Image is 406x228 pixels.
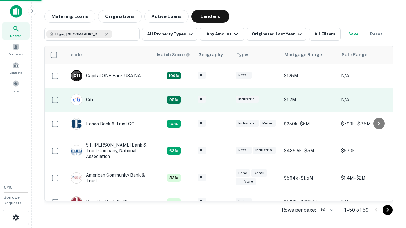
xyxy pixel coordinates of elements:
[10,70,22,75] span: Contacts
[194,46,232,64] th: Geography
[366,28,386,41] button: Reset
[2,59,30,76] a: Contacts
[281,166,338,190] td: $564k - $1.5M
[236,96,259,103] div: Industrial
[236,72,252,79] div: Retail
[73,73,80,79] p: C O
[71,197,82,207] img: picture
[338,46,395,64] th: Sale Range
[281,88,338,112] td: $1.2M
[281,190,338,214] td: $500k - $880.5k
[198,96,206,103] div: IL
[68,51,83,59] div: Lender
[2,41,30,58] a: Borrowers
[282,206,316,214] p: Rows per page:
[343,28,363,41] button: Save your search to get updates of matches that match your search criteria.
[2,22,30,40] a: Search
[236,51,250,59] div: Types
[167,96,181,104] div: Capitalize uses an advanced AI algorithm to match your search with the best lender. The match sco...
[338,88,395,112] td: N/A
[71,173,82,183] img: picture
[167,174,181,182] div: Capitalize uses an advanced AI algorithm to match your search with the best lender. The match sco...
[342,51,367,59] div: Sale Range
[383,205,393,215] button: Go to next page
[157,51,190,58] div: Capitalize uses an advanced AI algorithm to match your search with the best lender. The match sco...
[236,147,252,154] div: Retail
[252,30,304,38] div: Originated Last Year
[281,112,338,136] td: $250k - $5M
[4,185,13,190] span: 0 / 10
[71,70,141,81] div: Capital ONE Bank USA NA
[8,52,23,57] span: Borrowers
[71,94,93,105] div: Citi
[232,46,281,64] th: Types
[338,166,395,190] td: $1.4M - $2M
[200,28,244,41] button: Any Amount
[338,136,395,166] td: $670k
[198,147,206,154] div: IL
[247,28,306,41] button: Originated Last Year
[167,198,181,206] div: Capitalize uses an advanced AI algorithm to match your search with the best lender. The match sco...
[281,64,338,88] td: $125M
[236,169,250,177] div: Land
[71,118,135,130] div: Itasca Bank & Trust CO.
[198,72,206,79] div: IL
[236,178,256,185] div: + 1 more
[236,120,259,127] div: Industrial
[64,46,153,64] th: Lender
[285,51,322,59] div: Mortgage Range
[236,198,252,205] div: Retail
[198,174,206,181] div: IL
[167,147,181,155] div: Capitalize uses an advanced AI algorithm to match your search with the best lender. The match sco...
[281,46,338,64] th: Mortgage Range
[253,147,276,154] div: Industrial
[2,78,30,95] a: Saved
[10,5,22,18] img: capitalize-icon.png
[191,10,229,23] button: Lenders
[71,94,82,105] img: picture
[44,10,95,23] button: Maturing Loans
[11,88,21,93] span: Saved
[142,28,197,41] button: All Property Types
[281,136,338,166] td: $435.5k - $5M
[167,120,181,128] div: Capitalize uses an advanced AI algorithm to match your search with the best lender. The match sco...
[71,196,140,208] div: Republic Bank Of Chicago
[71,142,147,160] div: ST. [PERSON_NAME] Bank & Trust Company, National Association
[251,169,267,177] div: Retail
[318,205,334,214] div: 50
[338,64,395,88] td: N/A
[55,31,103,37] span: Elgin, [GEOGRAPHIC_DATA], [GEOGRAPHIC_DATA]
[198,120,206,127] div: IL
[153,46,194,64] th: Capitalize uses an advanced AI algorithm to match your search with the best lender. The match sco...
[71,172,147,184] div: American Community Bank & Trust
[10,33,22,38] span: Search
[71,145,82,156] img: picture
[338,112,395,136] td: $799k - $2.5M
[309,28,341,41] button: All Filters
[71,118,82,129] img: picture
[344,206,369,214] p: 1–50 of 59
[167,72,181,79] div: Capitalize uses an advanced AI algorithm to match your search with the best lender. The match sco...
[374,177,406,208] iframe: Chat Widget
[338,190,395,214] td: N/A
[157,51,189,58] h6: Match Score
[260,120,276,127] div: Retail
[4,195,22,205] span: Borrower Requests
[98,10,142,23] button: Originations
[144,10,189,23] button: Active Loans
[198,198,206,205] div: IL
[198,51,223,59] div: Geography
